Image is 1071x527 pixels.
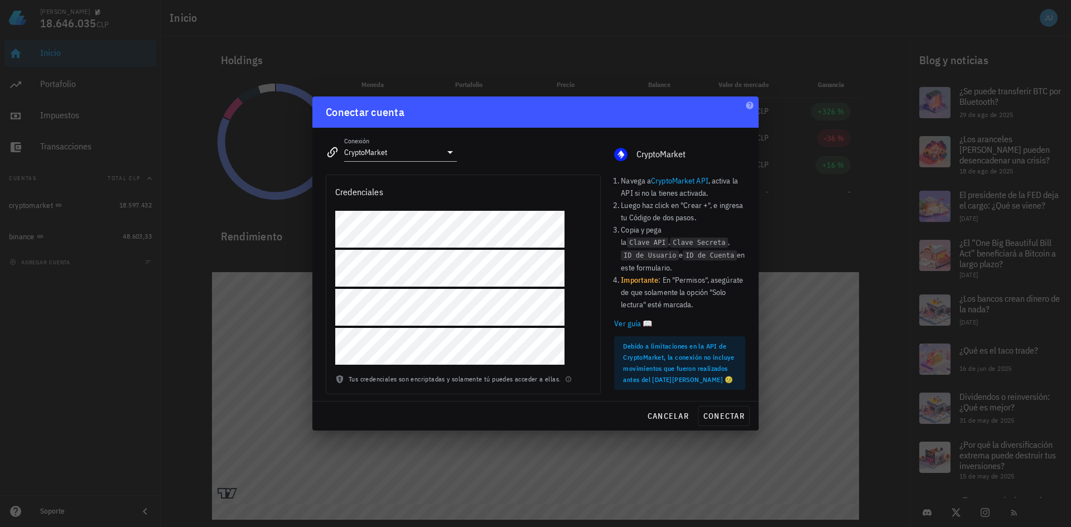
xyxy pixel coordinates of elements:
button: conectar [698,406,750,426]
div: Conectar cuenta [326,103,404,121]
div: Credenciales [335,184,383,200]
div: CryptoMarket [636,149,745,159]
span: conectar [703,411,745,421]
label: Conexión [344,137,369,145]
code: ID de Cuenta [683,250,737,261]
code: Clave Secreta [670,238,728,248]
li: Copia y pega la , , e en este formulario. [621,224,745,274]
b: Importante [621,275,658,285]
code: ID de Usuario [621,250,679,261]
li: Luego haz click en "Crear +", e ingresa tu Código de dos pasos. [621,199,745,224]
li: : En "Permisos", asegúrate de que solamente la opción "Solo lectura" esté marcada. [621,274,745,311]
li: Navega a , activa la API si no la tienes activada. [621,175,745,199]
a: CryptoMarket API [651,176,708,186]
button: cancelar [643,406,693,426]
span: Debido a limitaciones en la API de CryptoMarket, la conexión no incluye movimientos que fueron re... [623,342,734,384]
a: Ver guía 📖 [614,317,745,330]
code: Clave API [627,238,669,248]
span: cancelar [647,411,689,421]
div: Tus credenciales son encriptadas y solamente tú puedes acceder a ellas. [326,374,600,394]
